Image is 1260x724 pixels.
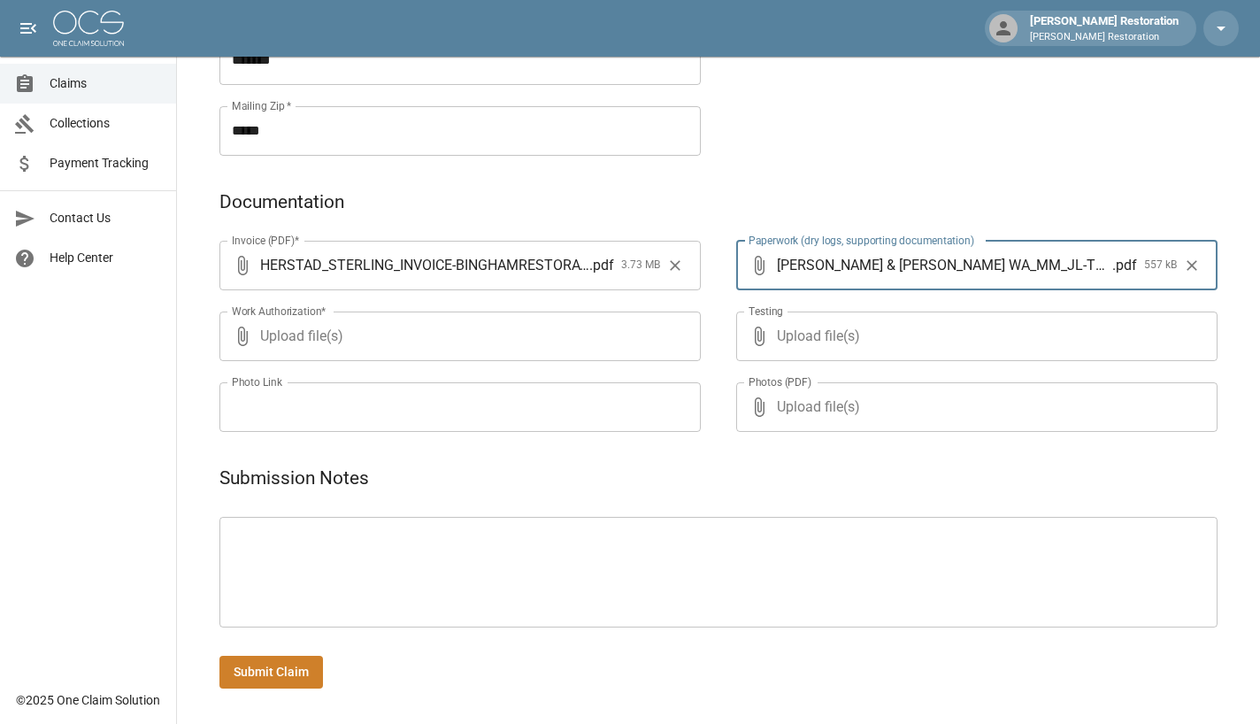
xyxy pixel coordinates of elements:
div: [PERSON_NAME] Restoration [1023,12,1186,44]
button: Clear [1179,252,1205,279]
span: Help Center [50,249,162,267]
span: Upload file(s) [777,312,1170,361]
button: open drawer [11,11,46,46]
span: Upload file(s) [777,382,1170,432]
img: ocs-logo-white-transparent.png [53,11,124,46]
span: . pdf [1112,255,1137,275]
span: Payment Tracking [50,154,162,173]
span: Contact Us [50,209,162,227]
label: Work Authorization* [232,304,327,319]
span: [PERSON_NAME] & [PERSON_NAME] WA_MM_JL-TUC [777,255,1112,275]
span: Collections [50,114,162,133]
label: Invoice (PDF)* [232,233,300,248]
label: Photos (PDF) [749,374,811,389]
button: Clear [662,252,688,279]
p: [PERSON_NAME] Restoration [1030,30,1179,45]
span: 557 kB [1144,257,1177,274]
label: Paperwork (dry logs, supporting documentation) [749,233,974,248]
label: Mailing Zip [232,98,292,113]
label: Photo Link [232,374,282,389]
span: Claims [50,74,162,93]
div: © 2025 One Claim Solution [16,691,160,709]
span: 3.73 MB [621,257,660,274]
label: Testing [749,304,783,319]
button: Submit Claim [219,656,323,689]
span: . pdf [589,255,614,275]
span: HERSTAD_STERLING_INVOICE-BINGHAMRESTORATION-TUC [260,255,589,275]
span: Upload file(s) [260,312,653,361]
